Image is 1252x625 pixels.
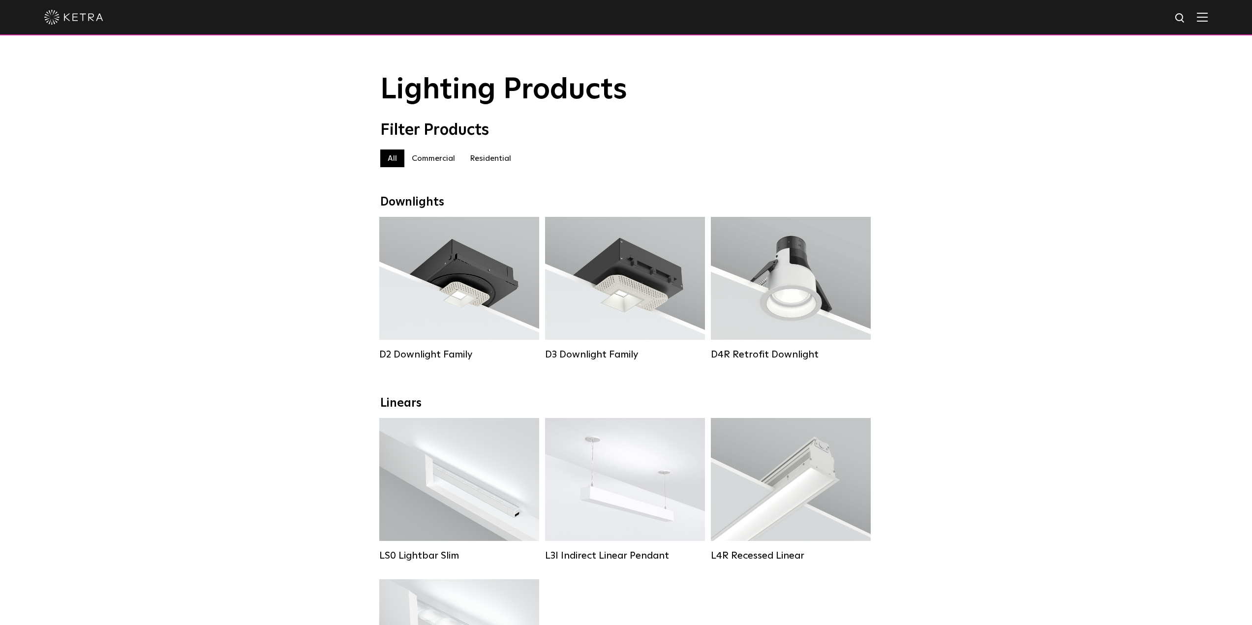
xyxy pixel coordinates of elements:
[1197,12,1208,22] img: Hamburger%20Nav.svg
[1174,12,1187,25] img: search icon
[545,550,705,562] div: L3I Indirect Linear Pendant
[380,75,627,105] span: Lighting Products
[380,195,872,209] div: Downlights
[711,550,871,562] div: L4R Recessed Linear
[711,217,871,363] a: D4R Retrofit Downlight Lumen Output:800Colors:White / BlackBeam Angles:15° / 25° / 40° / 60°Watta...
[44,10,103,25] img: ketra-logo-2019-white
[380,149,404,167] label: All
[711,418,871,565] a: L4R Recessed Linear Lumen Output:400 / 600 / 800 / 1000Colors:White / BlackControl:Lutron Clear C...
[379,217,539,363] a: D2 Downlight Family Lumen Output:1200Colors:White / Black / Gloss Black / Silver / Bronze / Silve...
[462,149,519,167] label: Residential
[711,349,871,360] div: D4R Retrofit Downlight
[380,396,872,411] div: Linears
[545,217,705,363] a: D3 Downlight Family Lumen Output:700 / 900 / 1100Colors:White / Black / Silver / Bronze / Paintab...
[545,349,705,360] div: D3 Downlight Family
[404,149,462,167] label: Commercial
[379,418,539,565] a: LS0 Lightbar Slim Lumen Output:200 / 350Colors:White / BlackControl:X96 Controller
[380,121,872,140] div: Filter Products
[545,418,705,565] a: L3I Indirect Linear Pendant Lumen Output:400 / 600 / 800 / 1000Housing Colors:White / BlackContro...
[379,550,539,562] div: LS0 Lightbar Slim
[379,349,539,360] div: D2 Downlight Family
